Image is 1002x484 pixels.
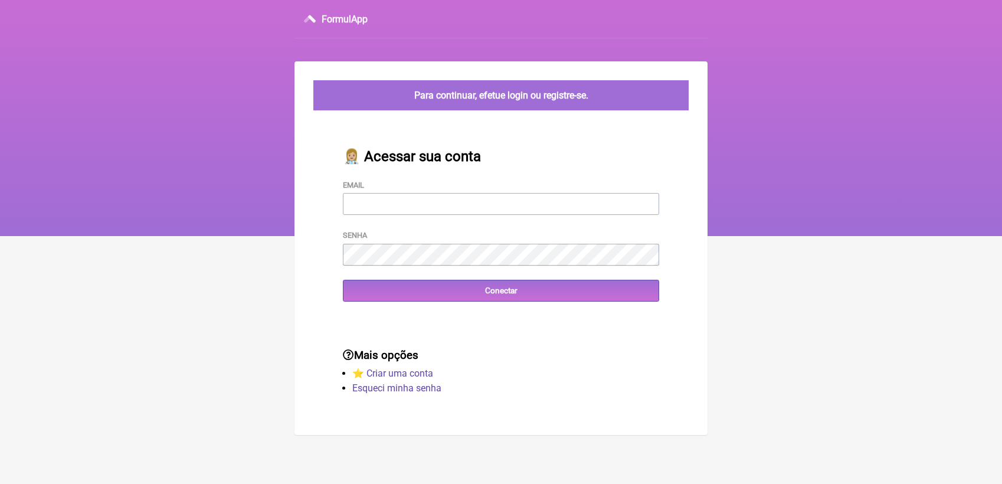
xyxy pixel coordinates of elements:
[343,148,659,165] h2: 👩🏼‍⚕️ Acessar sua conta
[343,349,659,362] h3: Mais opções
[322,14,368,25] h3: FormulApp
[343,280,659,302] input: Conectar
[313,80,689,110] div: Para continuar, efetue login ou registre-se.
[352,368,433,379] a: ⭐️ Criar uma conta
[343,231,367,240] label: Senha
[352,382,441,394] a: Esqueci minha senha
[343,181,364,189] label: Email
